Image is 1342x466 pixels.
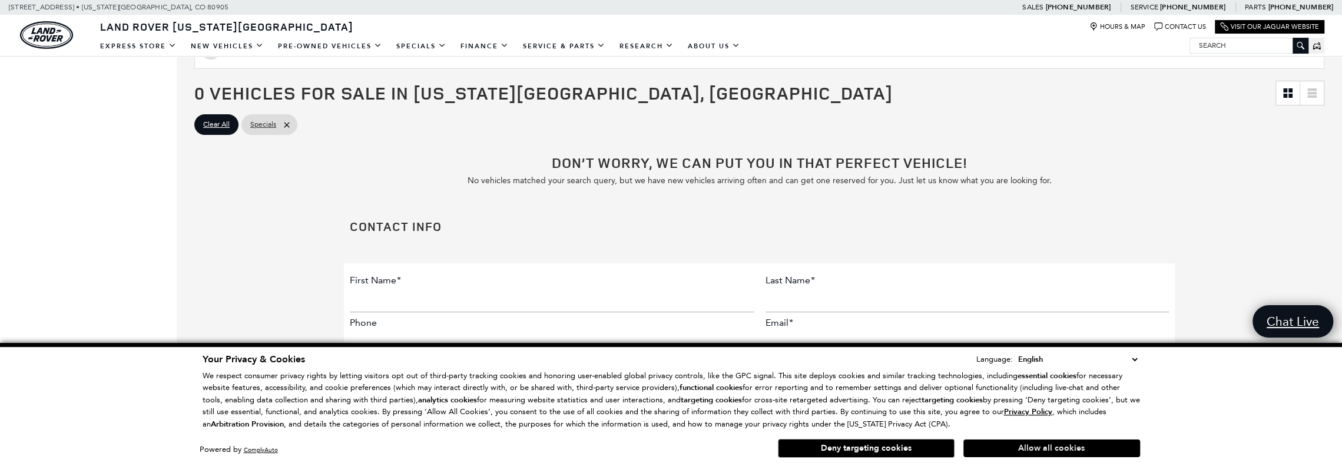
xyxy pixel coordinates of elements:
[350,317,377,328] label: Phone
[20,21,73,49] img: Land Rover
[203,117,230,132] span: Clear All
[1160,2,1225,12] a: [PHONE_NUMBER]
[203,353,305,366] span: Your Privacy & Cookies
[184,36,271,57] a: New Vehicles
[1089,22,1145,31] a: Hours & Map
[211,419,284,429] strong: Arbitration Provision
[20,21,73,49] a: land-rover
[1220,22,1319,31] a: Visit Our Jaguar Website
[100,19,353,34] span: Land Rover [US_STATE][GEOGRAPHIC_DATA]
[93,19,360,34] a: Land Rover [US_STATE][GEOGRAPHIC_DATA]
[453,36,516,57] a: Finance
[1261,313,1325,329] span: Chat Live
[244,446,278,454] a: ComplyAuto
[681,395,742,405] strong: targeting cookies
[963,439,1140,457] button: Allow all cookies
[976,355,1013,363] div: Language:
[93,36,747,57] nav: Main Navigation
[1004,406,1052,417] u: Privacy Policy
[1252,305,1333,338] a: Chat Live
[680,382,743,393] strong: functional cookies
[612,36,681,57] a: Research
[1045,2,1111,12] a: [PHONE_NUMBER]
[922,395,983,405] strong: targeting cookies
[766,275,815,286] label: Last Name
[344,156,1175,170] h2: Don’t worry, we can put you in that perfect vehicle!
[766,317,793,328] label: Email
[1018,371,1076,381] strong: essential cookies
[1022,3,1043,11] span: Sales
[9,3,228,11] a: [STREET_ADDRESS] • [US_STATE][GEOGRAPHIC_DATA], CO 80905
[203,370,1140,431] p: We respect consumer privacy rights by letting visitors opt out of third-party tracking cookies an...
[271,36,389,57] a: Pre-Owned Vehicles
[778,439,955,458] button: Deny targeting cookies
[1268,2,1333,12] a: [PHONE_NUMBER]
[1245,3,1266,11] span: Parts
[344,176,1175,186] p: No vehicles matched your search query, but we have new vehicles arriving often and can get one re...
[350,275,401,286] label: First Name
[516,36,612,57] a: Service & Parts
[1015,353,1140,366] select: Language Select
[1154,22,1206,31] a: Contact Us
[250,117,276,132] span: Specials
[389,36,453,57] a: Specials
[1190,38,1308,52] input: Search
[200,446,278,454] div: Powered by
[93,36,184,57] a: EXPRESS STORE
[1130,3,1158,11] span: Service
[681,36,747,57] a: About Us
[1004,407,1052,416] a: Privacy Policy
[418,395,477,405] strong: analytics cookies
[350,220,1169,233] h2: Contact Info
[194,81,893,105] span: 0 Vehicles for Sale in [US_STATE][GEOGRAPHIC_DATA], [GEOGRAPHIC_DATA]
